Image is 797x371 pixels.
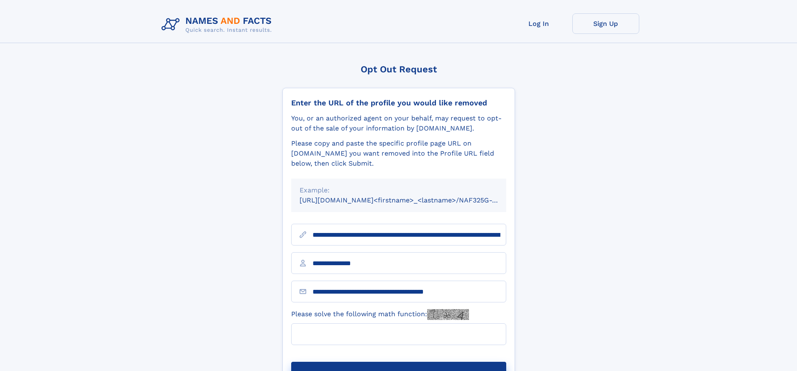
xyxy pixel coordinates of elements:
[505,13,572,34] a: Log In
[300,185,498,195] div: Example:
[300,196,522,204] small: [URL][DOMAIN_NAME]<firstname>_<lastname>/NAF325G-xxxxxxxx
[572,13,639,34] a: Sign Up
[291,309,469,320] label: Please solve the following math function:
[158,13,279,36] img: Logo Names and Facts
[291,98,506,107] div: Enter the URL of the profile you would like removed
[282,64,515,74] div: Opt Out Request
[291,113,506,133] div: You, or an authorized agent on your behalf, may request to opt-out of the sale of your informatio...
[291,138,506,169] div: Please copy and paste the specific profile page URL on [DOMAIN_NAME] you want removed into the Pr...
